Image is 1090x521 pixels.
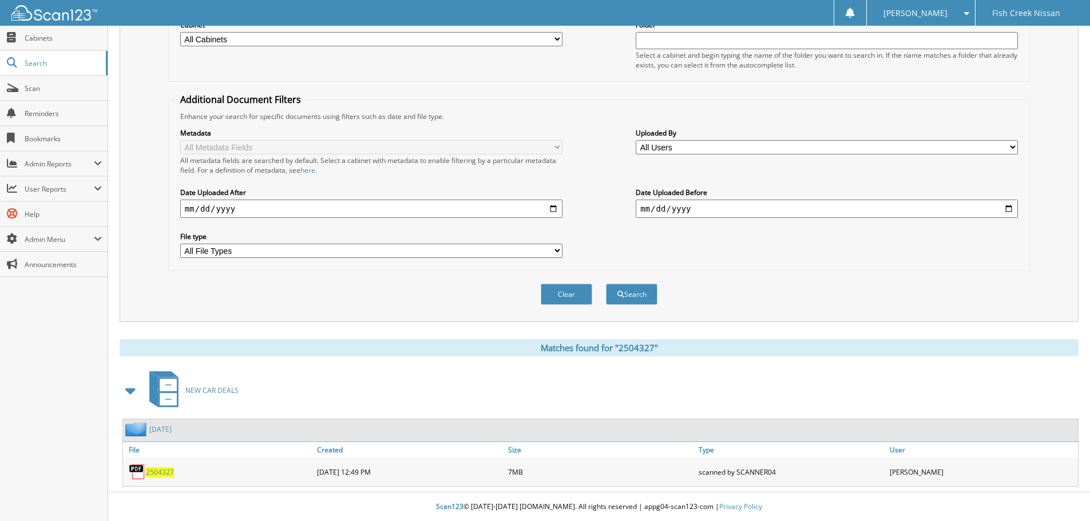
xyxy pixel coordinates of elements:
a: User [887,442,1078,458]
div: 7MB [505,460,696,483]
span: Announcements [25,260,102,269]
span: Admin Reports [25,159,94,169]
iframe: Chat Widget [1033,466,1090,521]
span: Fish Creek Nissan [992,10,1060,17]
label: Uploaded By [636,128,1018,138]
a: here [300,165,315,175]
span: Reminders [25,109,102,118]
span: Bookmarks [25,134,102,144]
div: [DATE] 12:49 PM [314,460,505,483]
a: Size [505,442,696,458]
div: scanned by SCANNER04 [696,460,887,483]
div: Matches found for "2504327" [120,339,1079,356]
button: Search [606,284,657,305]
img: PDF.png [129,463,146,480]
a: Type [696,442,887,458]
a: 2504327 [146,467,174,477]
span: User Reports [25,184,94,194]
input: start [180,200,562,218]
a: [DATE] [149,424,172,434]
span: [PERSON_NAME] [883,10,948,17]
div: [PERSON_NAME] [887,460,1078,483]
div: All metadata fields are searched by default. Select a cabinet with metadata to enable filtering b... [180,156,562,175]
span: Cabinets [25,33,102,43]
input: end [636,200,1018,218]
img: scan123-logo-white.svg [11,5,97,21]
label: Date Uploaded Before [636,188,1018,197]
span: Scan [25,83,102,93]
div: Enhance your search for specific documents using filters such as date and file type. [175,112,1024,121]
label: Date Uploaded After [180,188,562,197]
label: Metadata [180,128,562,138]
span: NEW CAR DEALS [185,385,239,395]
span: Help [25,209,102,219]
div: Select a cabinet and begin typing the name of the folder you want to search in. If the name match... [636,50,1018,70]
span: Scan123 [436,502,463,511]
div: © [DATE]-[DATE] [DOMAIN_NAME]. All rights reserved | appg04-scan123-com | [108,493,1090,521]
a: File [123,442,314,458]
legend: Additional Document Filters [175,93,307,106]
button: Clear [541,284,592,305]
span: Search [25,58,100,68]
img: folder2.png [125,422,149,436]
a: Created [314,442,505,458]
span: Admin Menu [25,234,94,244]
a: Privacy Policy [719,502,762,511]
a: NEW CAR DEALS [142,368,239,413]
label: File type [180,232,562,241]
